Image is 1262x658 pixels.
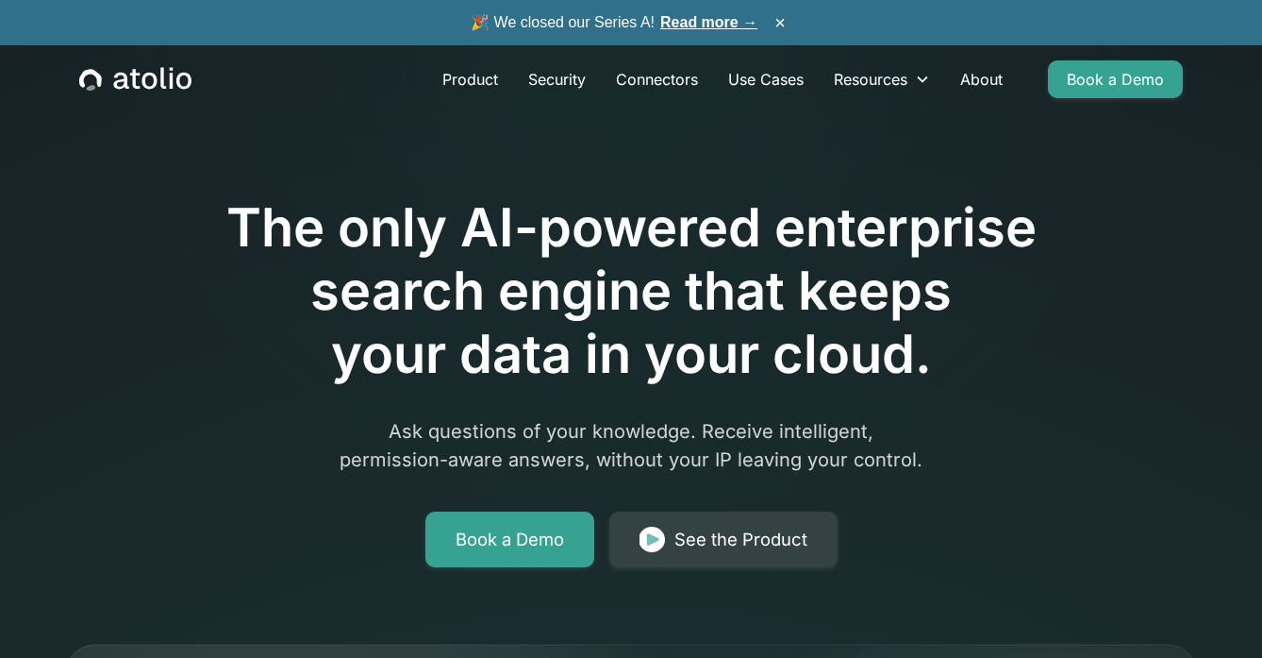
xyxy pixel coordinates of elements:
h1: The only AI-powered enterprise search engine that keeps your data in your cloud. [148,196,1114,387]
button: × [769,12,791,33]
div: See the Product [674,527,807,553]
div: Resources [834,68,907,91]
p: Ask questions of your knowledge. Receive intelligent, permission-aware answers, without your IP l... [269,417,993,474]
a: See the Product [609,512,838,568]
a: About [945,60,1018,98]
a: Use Cases [713,60,819,98]
a: Product [427,60,513,98]
a: Connectors [601,60,713,98]
a: Read more → [660,14,757,30]
a: Book a Demo [425,512,594,568]
span: 🎉 We closed our Series A! [471,11,757,34]
a: Book a Demo [1048,60,1183,98]
a: Security [513,60,601,98]
div: Resources [819,60,945,98]
a: home [79,67,191,92]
